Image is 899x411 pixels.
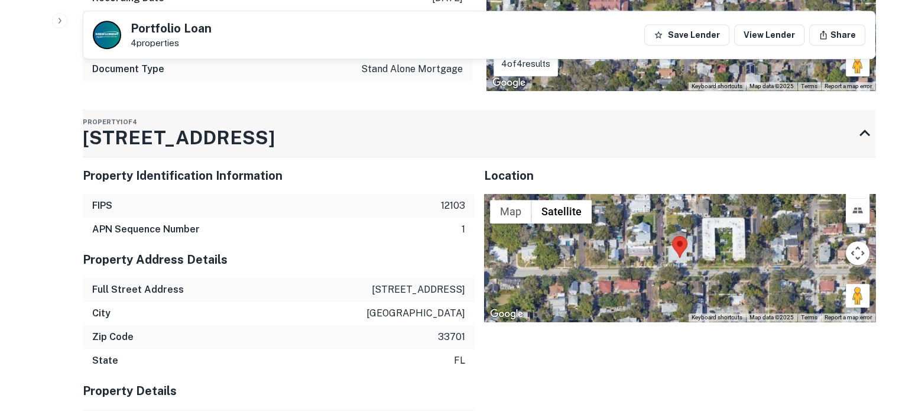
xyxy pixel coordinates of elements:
[484,167,876,185] h5: Location
[92,306,111,321] h6: City
[846,53,869,76] button: Drag Pegman onto the map to open Street View
[487,306,526,322] a: Open this area in Google Maps (opens a new window)
[83,124,275,152] h3: [STREET_ADDRESS]
[462,222,465,237] p: 1
[131,22,212,34] h5: Portfolio Loan
[809,24,865,46] button: Share
[501,57,550,71] p: 4 of 4 results
[83,109,875,157] div: Property1of4[STREET_ADDRESS]
[83,251,475,268] h5: Property Address Details
[749,83,794,89] span: Map data ©2025
[840,316,899,373] iframe: Chat Widget
[692,313,742,322] button: Keyboard shortcuts
[801,314,817,321] a: Terms
[825,314,872,321] a: Report a map error
[531,200,592,224] button: Show satellite imagery
[92,222,200,237] h6: APN Sequence Number
[490,200,531,224] button: Show street map
[454,354,465,368] p: fl
[92,283,184,297] h6: Full Street Address
[438,330,465,344] p: 33701
[734,24,804,46] a: View Lender
[846,174,869,198] button: Rotate map counterclockwise
[441,199,465,213] p: 12103
[801,83,817,89] a: Terms
[366,306,465,321] p: [GEOGRAPHIC_DATA]
[361,62,463,76] p: stand alone mortgage
[846,241,869,265] button: Map camera controls
[846,10,869,34] button: Map camera controls
[83,382,475,400] h5: Property Details
[489,75,528,90] a: Open this area in Google Maps (opens a new window)
[487,306,526,322] img: Google
[372,283,465,297] p: [STREET_ADDRESS]
[825,83,872,89] a: Report a map error
[83,167,475,185] h5: Property Identification Information
[92,199,112,213] h6: FIPS
[92,354,118,368] h6: State
[846,199,869,222] button: Tilt map
[83,118,137,125] span: Property 1 of 4
[92,62,164,76] h6: Document Type
[692,82,742,90] button: Keyboard shortcuts
[131,38,212,48] p: 4 properties
[846,284,869,308] button: Drag Pegman onto the map to open Street View
[644,24,729,46] button: Save Lender
[489,75,528,90] img: Google
[92,330,134,344] h6: Zip Code
[749,314,794,321] span: Map data ©2025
